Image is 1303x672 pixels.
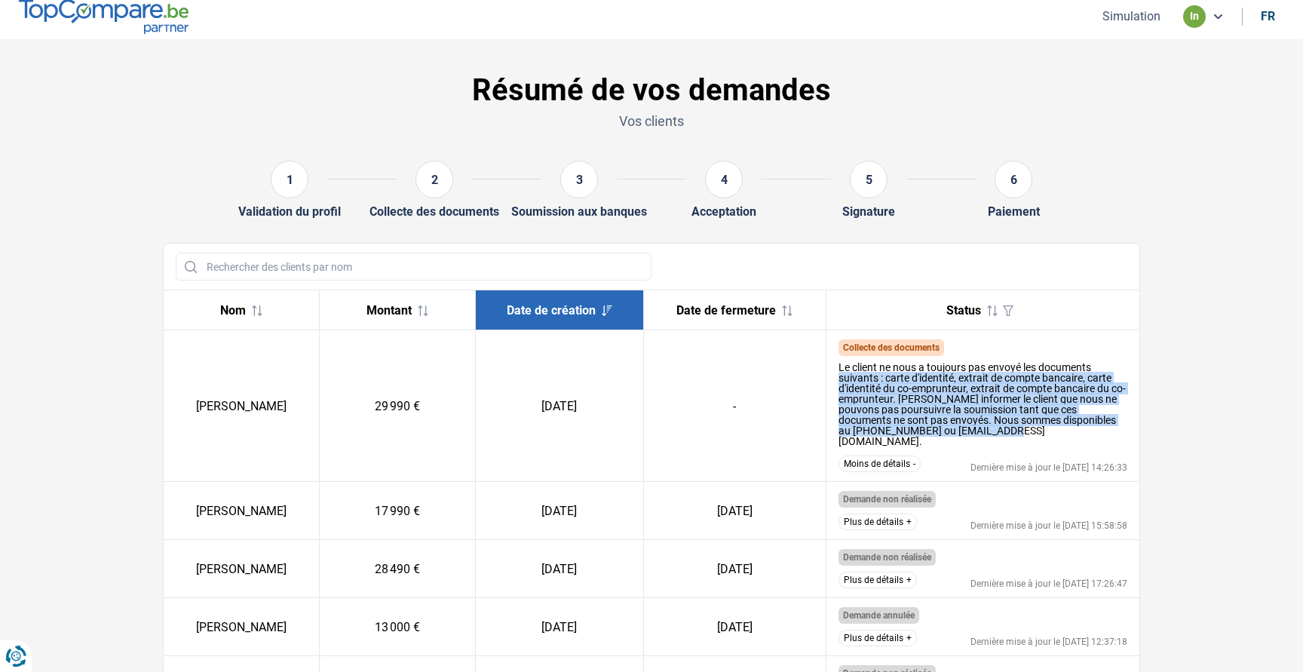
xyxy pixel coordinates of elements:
[163,112,1140,130] p: Vos clients
[475,330,643,482] td: [DATE]
[842,204,895,219] div: Signature
[475,598,643,656] td: [DATE]
[839,572,917,588] button: Plus de détails
[970,637,1127,646] div: Dernière mise à jour le [DATE] 12:37:18
[369,204,499,219] div: Collecte des documents
[320,482,476,540] td: 17 990 €
[850,161,888,198] div: 5
[164,540,320,598] td: [PERSON_NAME]
[839,456,921,472] button: Moins de détails
[970,521,1127,530] div: Dernière mise à jour le [DATE] 15:58:58
[271,161,308,198] div: 1
[511,204,647,219] div: Soumission aux banques
[176,253,651,281] input: Rechercher des clients par nom
[995,161,1032,198] div: 6
[560,161,598,198] div: 3
[1261,9,1275,23] div: fr
[644,330,826,482] td: -
[843,610,915,621] span: Demande annulée
[839,514,917,530] button: Plus de détails
[691,204,756,219] div: Acceptation
[839,362,1128,446] div: Le client ne nous a toujours pas envoyé les documents suivants : carte d'identité, extrait de com...
[644,598,826,656] td: [DATE]
[843,552,931,563] span: Demande non réalisée
[843,342,940,353] span: Collecte des documents
[320,598,476,656] td: 13 000 €
[970,579,1127,588] div: Dernière mise à jour le [DATE] 17:26:47
[644,540,826,598] td: [DATE]
[676,303,776,318] span: Date de fermeture
[839,630,917,646] button: Plus de détails
[320,330,476,482] td: 29 990 €
[163,72,1140,109] h1: Résumé de vos demandes
[366,303,412,318] span: Montant
[164,598,320,656] td: [PERSON_NAME]
[970,463,1127,472] div: Dernière mise à jour le [DATE] 14:26:33
[1098,8,1165,24] button: Simulation
[320,540,476,598] td: 28 490 €
[644,482,826,540] td: [DATE]
[705,161,743,198] div: 4
[164,330,320,482] td: [PERSON_NAME]
[475,540,643,598] td: [DATE]
[1183,5,1206,28] div: in
[238,204,341,219] div: Validation du profil
[988,204,1040,219] div: Paiement
[475,482,643,540] td: [DATE]
[507,303,596,318] span: Date de création
[843,494,931,505] span: Demande non réalisée
[220,303,246,318] span: Nom
[164,482,320,540] td: [PERSON_NAME]
[415,161,453,198] div: 2
[946,303,981,318] span: Status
